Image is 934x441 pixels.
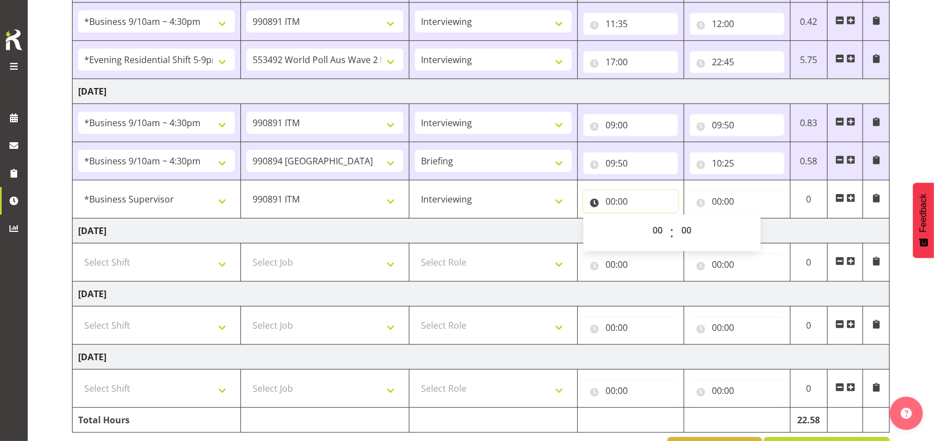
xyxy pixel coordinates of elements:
[690,13,784,35] input: Click to select...
[670,219,674,247] span: :
[583,317,678,339] input: Click to select...
[791,3,828,41] td: 0.42
[791,408,828,433] td: 22.58
[583,190,678,212] input: Click to select...
[690,152,784,174] input: Click to select...
[791,180,828,219] td: 0
[918,194,928,232] span: Feedback
[690,317,784,339] input: Click to select...
[583,253,678,276] input: Click to select...
[913,183,934,258] button: Feedback - Show survey
[583,51,678,73] input: Click to select...
[583,114,678,136] input: Click to select...
[901,408,912,419] img: help-xxl-2.png
[73,79,890,104] td: [DATE]
[791,243,828,282] td: 0
[583,13,678,35] input: Click to select...
[3,28,25,52] img: Rosterit icon logo
[73,408,241,433] td: Total Hours
[690,51,784,73] input: Click to select...
[791,104,828,142] td: 0.83
[73,219,890,243] td: [DATE]
[690,253,784,276] input: Click to select...
[73,282,890,307] td: [DATE]
[583,380,678,402] input: Click to select...
[791,142,828,180] td: 0.58
[791,370,828,408] td: 0
[583,152,678,174] input: Click to select...
[690,114,784,136] input: Click to select...
[690,190,784,212] input: Click to select...
[791,307,828,345] td: 0
[690,380,784,402] input: Click to select...
[73,345,890,370] td: [DATE]
[791,41,828,79] td: 5.75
